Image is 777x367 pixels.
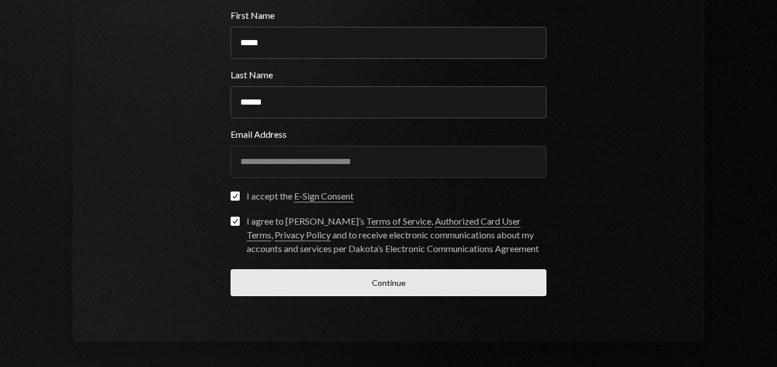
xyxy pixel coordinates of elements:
label: Last Name [231,68,546,82]
div: I accept the [247,189,354,203]
button: I accept the E-Sign Consent [231,192,240,201]
a: E-Sign Consent [294,190,354,202]
button: I agree to [PERSON_NAME]’s Terms of Service, Authorized Card User Terms, Privacy Policy and to re... [231,217,240,226]
div: I agree to [PERSON_NAME]’s , , and to receive electronic communications about my accounts and ser... [247,214,546,256]
label: Email Address [231,127,546,141]
a: Privacy Policy [275,229,331,241]
a: Authorized Card User Terms [247,216,521,241]
button: Continue [231,269,546,296]
a: Terms of Service [366,216,431,228]
label: First Name [231,9,546,22]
